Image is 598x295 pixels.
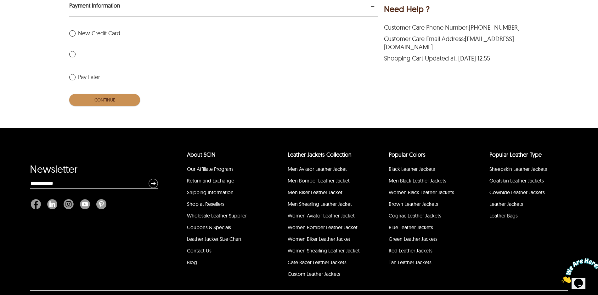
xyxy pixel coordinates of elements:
[287,176,363,188] li: Men Bomber Leather Jacket
[80,199,90,209] img: Youtube
[287,211,363,223] li: Women Aviator Leather Jacket
[69,74,100,80] label: Pay Later
[287,199,363,211] li: Men Shearling Leather Jacket
[488,188,565,199] li: Cowhide Leather Jackets
[187,189,234,195] a: Shipping Information
[388,257,464,269] li: Tan Leather Jackets
[489,212,518,219] a: Leather Bags
[288,151,352,158] a: Leather Jackets Collection
[187,212,247,219] a: Wholesale Leather Supplier
[389,259,432,265] a: Tan Leather Jackets
[288,212,355,219] a: Women Aviator Leather Jacket
[384,35,465,43] span: Customer Care Email Address
[93,199,106,209] a: Pinterest
[3,3,5,8] span: 1
[388,164,464,176] li: Black Leather Jackets
[388,246,464,257] li: Red Leather Jackets
[186,176,262,188] li: Return and Exchange
[288,271,340,277] a: Custom Leather Jackets
[287,269,363,281] li: Custom Leather Jackets
[389,189,454,195] a: Women Black Leather Jackets
[288,259,347,265] a: Cafe Racer Leather Jackets
[187,166,233,172] a: Our Affiliate Program
[69,2,120,9] span: Press Enter to Close Payment Information
[389,201,438,207] a: Brown Leather Jackets
[288,236,350,242] a: Women Biker Leather Jacket
[287,246,363,257] li: Women Shearling Leather Jacket
[384,53,538,64] div: Shopping Cart Updated at: Aug 21 2025, 12:55
[96,199,106,209] img: Pinterest
[489,177,544,184] a: Goatskin Leather Jackets
[186,188,262,199] li: Shipping Information
[389,166,435,172] a: Black Leather Jackets
[288,166,347,172] a: Men Aviator Leather Jacket
[287,188,363,199] li: Men Biker Leather Jacket
[489,201,523,207] a: Leather Jackets
[187,224,231,230] a: Coupons & Specials
[388,234,464,246] li: Green Leather Jackets
[148,178,158,188] img: Newsletter Submit
[489,189,545,195] a: Cowhide Leather Jackets
[44,199,60,209] a: Linkedin
[389,177,446,184] a: Men Black Leather Jackets
[187,247,212,254] a: Contact Us
[186,234,262,246] li: Leather Jacket Size Chart
[288,224,358,230] a: Women Bomber Leather Jacket
[187,151,216,158] a: About SCIN
[469,23,520,31] a: ‪[PHONE_NUMBER]‬
[31,199,41,209] img: Facebook
[389,212,441,219] a: Cognac Leather Jackets
[287,257,363,269] li: Cafe Racer Leather Jackets
[488,176,565,188] li: Goatskin Leather Jackets
[30,166,158,178] div: Newsletter
[187,177,234,184] a: Return and Exchange
[388,199,464,211] li: Brown Leather Jackets
[388,211,464,223] li: Cognac Leather Jackets
[287,223,363,234] li: Women Bomber Leather Jacket
[31,199,44,209] a: Facebook
[3,3,42,27] img: Chat attention grabber
[288,177,350,184] a: Men Bomber Leather Jacket
[288,201,352,207] a: Men Shearling Leather Jacket
[388,176,464,188] li: Men Black Leather Jackets
[64,199,74,209] img: Instagram
[78,45,378,63] iframe: PayPal
[384,23,469,31] span: Customer Care Phone Number
[388,223,464,234] li: Blue Leather Jackets
[287,164,363,176] li: Men Aviator Leather Jacket
[384,4,430,15] div: Need Help ?
[488,164,565,176] li: Sheepskin Leather Jackets
[389,236,437,242] a: Green Leather Jackets
[69,30,120,37] label: New Credit Card
[187,236,241,242] a: Leather Jacket Size Chart
[389,151,426,158] a: popular leather jacket colors
[60,199,77,209] a: Instagram
[186,164,262,176] li: Our Affiliate Program
[489,166,547,172] a: Sheepskin Leather Jackets
[389,224,433,230] a: Blue Leather Jackets
[187,259,197,265] a: Blog
[488,199,565,211] li: Leather Jackets
[389,247,432,254] a: Red Leather Jackets
[384,35,514,51] a: [EMAIL_ADDRESS][DOMAIN_NAME]
[559,256,598,286] iframe: chat widget
[287,234,363,246] li: Women Biker Leather Jacket
[69,94,140,106] button: CONTINUE
[384,54,490,62] span: Shopping Cart Updated at: [DATE] 12:55
[47,199,57,209] img: Linkedin
[186,257,262,269] li: Blog
[288,247,360,254] a: Women Shearling Leather Jacket
[388,188,464,199] li: Women Black Leather Jackets
[187,201,224,207] a: Shop at Resellers
[384,4,538,19] div: Need Help ?
[69,2,120,10] a: Press Enter to Close Payment Information
[186,246,262,257] li: Contact Us
[77,199,93,209] a: Youtube
[186,223,262,234] li: Coupons & Specials
[489,151,542,158] a: Popular Leather Type
[186,211,262,223] li: Wholesale Leather Supplier
[186,199,262,211] li: Shop at Resellers
[288,189,342,195] a: Men Biker Leather Jacket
